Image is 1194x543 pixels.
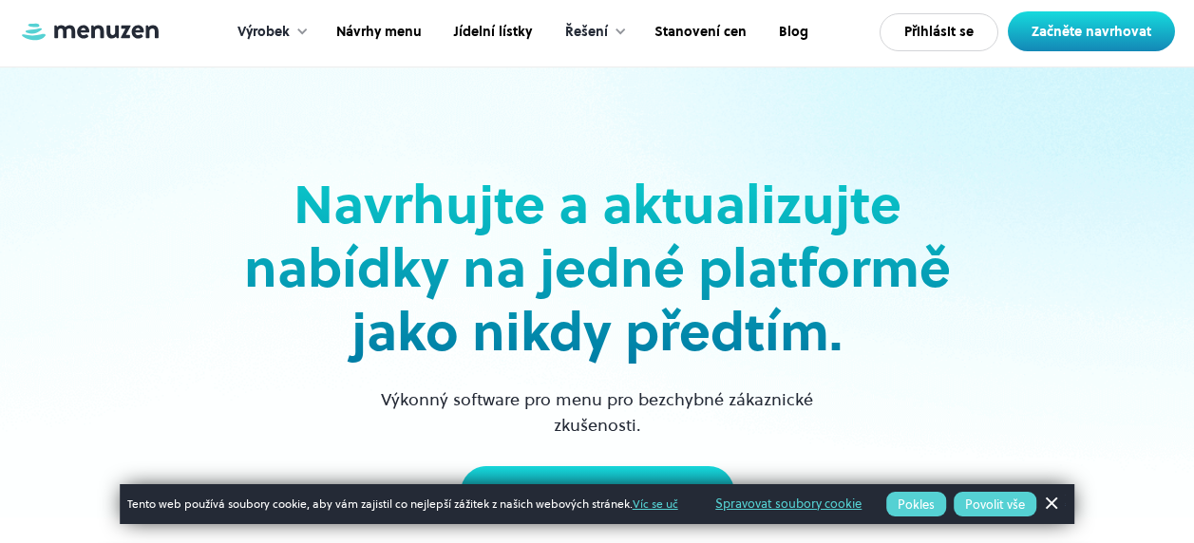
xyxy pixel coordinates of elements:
[880,13,998,51] a: Přihlásit se
[886,492,946,516] button: Pokles
[715,494,862,515] a: Spravovat soubory cookie
[318,3,436,62] a: Návrhy menu
[954,492,1036,516] button: Povolit vše
[565,22,608,43] div: Řešení
[218,3,318,62] div: Výrobek
[127,496,678,512] font: Tento web používá soubory cookie, aby vám zajistil co nejlepší zážitek z našich webových stránek.
[1008,11,1175,51] a: Začněte navrhovat
[761,3,823,62] a: Blog
[636,3,761,62] a: Stanovení cen
[237,22,290,43] div: Výrobek
[461,466,734,517] a: Začněte navrhovat
[197,173,998,364] h2: Navrhujte a aktualizujte nabídky na jedné platformě jako nikdy předtím.
[436,3,546,62] a: Jídelní lístky
[633,496,678,512] a: Víc se uč
[546,3,636,62] div: Řešení
[340,386,854,438] p: Výkonný software pro menu pro bezchybné zákaznické zkušenosti.
[1036,490,1065,518] a: Zavřít banner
